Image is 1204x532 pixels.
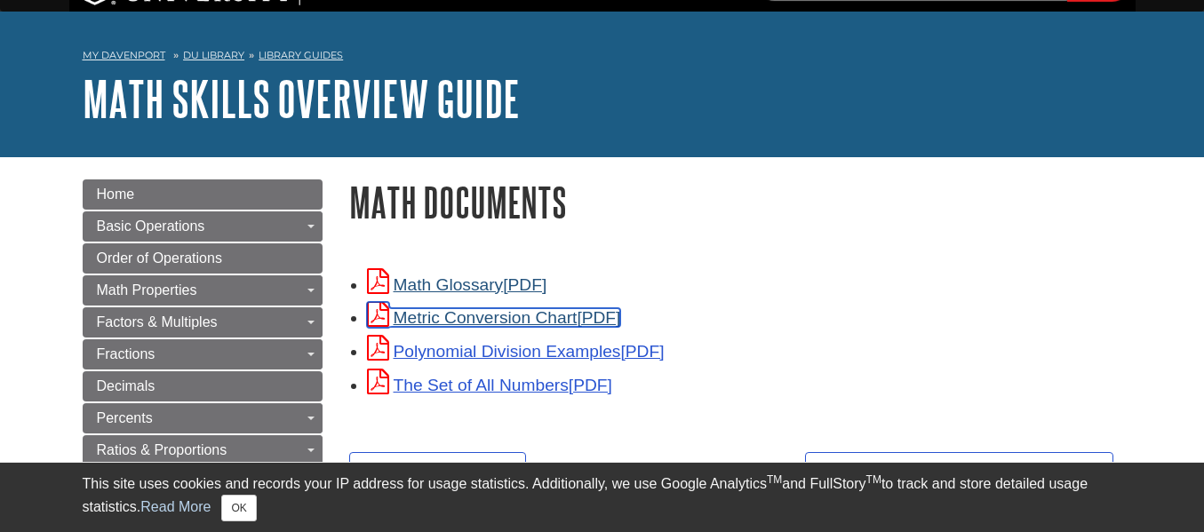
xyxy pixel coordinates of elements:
[83,211,323,242] a: Basic Operations
[97,282,197,298] span: Math Properties
[349,179,1122,225] h1: Math Documents
[367,308,621,327] a: Link opens in new window
[221,495,256,521] button: Close
[97,218,205,234] span: Basic Operations
[83,403,323,433] a: Percents
[83,48,165,63] a: My Davenport
[866,473,881,486] sup: TM
[97,410,153,425] span: Percents
[97,314,218,330] span: Factors & Multiples
[183,49,244,61] a: DU Library
[83,44,1122,72] nav: breadcrumb
[97,187,135,202] span: Home
[97,378,155,393] span: Decimals
[83,339,323,369] a: Fractions
[367,342,665,361] a: Link opens in new window
[805,452,1112,493] a: Next:Get Help From [PERSON_NAME] >>
[97,442,227,457] span: Ratios & Proportions
[83,371,323,401] a: Decimals
[83,473,1122,521] div: This site uses cookies and records your IP address for usage statistics. Additionally, we use Goo...
[83,243,323,274] a: Order of Operations
[140,499,211,514] a: Read More
[83,275,323,306] a: Math Properties
[767,473,782,486] sup: TM
[367,376,612,394] a: Link opens in new window
[83,307,323,337] a: Factors & Multiples
[83,435,323,465] a: Ratios & Proportions
[97,346,155,361] span: Fractions
[259,49,343,61] a: Library Guides
[367,275,547,294] a: Link opens in new window
[83,179,323,210] a: Home
[97,250,222,266] span: Order of Operations
[349,452,526,493] a: <<Previous:Graphing
[83,71,520,126] a: Math Skills Overview Guide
